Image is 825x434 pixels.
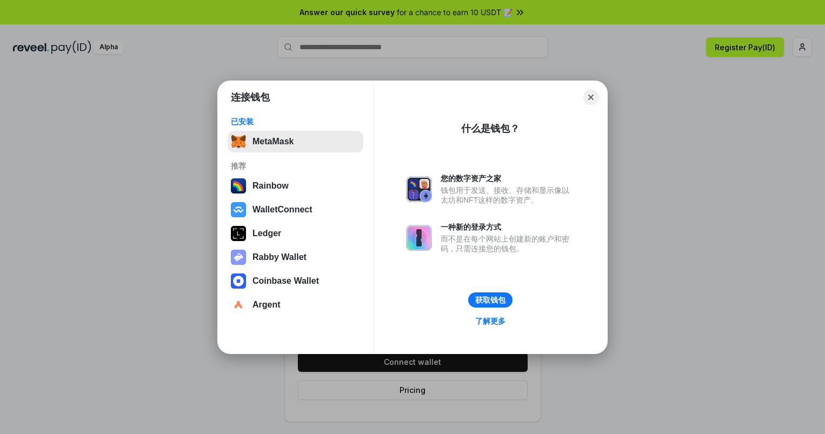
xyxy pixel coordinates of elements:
a: 了解更多 [469,314,512,328]
div: 了解更多 [475,316,505,326]
button: Rabby Wallet [228,246,363,268]
h1: 连接钱包 [231,91,270,104]
img: svg+xml,%3Csvg%20width%3D%2228%22%20height%3D%2228%22%20viewBox%3D%220%200%2028%2028%22%20fill%3D... [231,202,246,217]
button: Argent [228,294,363,316]
div: WalletConnect [252,205,312,215]
button: MetaMask [228,131,363,152]
button: Rainbow [228,175,363,197]
img: svg+xml,%3Csvg%20xmlns%3D%22http%3A%2F%2Fwww.w3.org%2F2000%2Fsvg%22%20width%3D%2228%22%20height%3... [231,226,246,241]
div: Ledger [252,229,281,238]
img: svg+xml,%3Csvg%20width%3D%2228%22%20height%3D%2228%22%20viewBox%3D%220%200%2028%2028%22%20fill%3D... [231,297,246,312]
button: Close [583,90,598,105]
div: Rainbow [252,181,289,191]
button: Ledger [228,223,363,244]
div: MetaMask [252,137,294,146]
div: 钱包用于发送、接收、存储和显示像以太坊和NFT这样的数字资产。 [441,185,575,205]
img: svg+xml,%3Csvg%20width%3D%22120%22%20height%3D%22120%22%20viewBox%3D%220%200%20120%20120%22%20fil... [231,178,246,193]
div: Argent [252,300,281,310]
img: svg+xml,%3Csvg%20xmlns%3D%22http%3A%2F%2Fwww.w3.org%2F2000%2Fsvg%22%20fill%3D%22none%22%20viewBox... [406,176,432,202]
img: svg+xml,%3Csvg%20xmlns%3D%22http%3A%2F%2Fwww.w3.org%2F2000%2Fsvg%22%20fill%3D%22none%22%20viewBox... [231,250,246,265]
div: 您的数字资产之家 [441,173,575,183]
div: Rabby Wallet [252,252,307,262]
img: svg+xml,%3Csvg%20width%3D%2228%22%20height%3D%2228%22%20viewBox%3D%220%200%2028%2028%22%20fill%3D... [231,273,246,289]
div: 而不是在每个网站上创建新的账户和密码，只需连接您的钱包。 [441,234,575,253]
button: WalletConnect [228,199,363,221]
div: 什么是钱包？ [461,122,520,135]
div: 已安装 [231,117,360,126]
div: 一种新的登录方式 [441,222,575,232]
button: Coinbase Wallet [228,270,363,292]
div: 获取钱包 [475,295,505,305]
img: svg+xml,%3Csvg%20xmlns%3D%22http%3A%2F%2Fwww.w3.org%2F2000%2Fsvg%22%20fill%3D%22none%22%20viewBox... [406,225,432,251]
div: 推荐 [231,161,360,171]
img: svg+xml,%3Csvg%20fill%3D%22none%22%20height%3D%2233%22%20viewBox%3D%220%200%2035%2033%22%20width%... [231,134,246,149]
button: 获取钱包 [468,292,513,308]
div: Coinbase Wallet [252,276,319,286]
